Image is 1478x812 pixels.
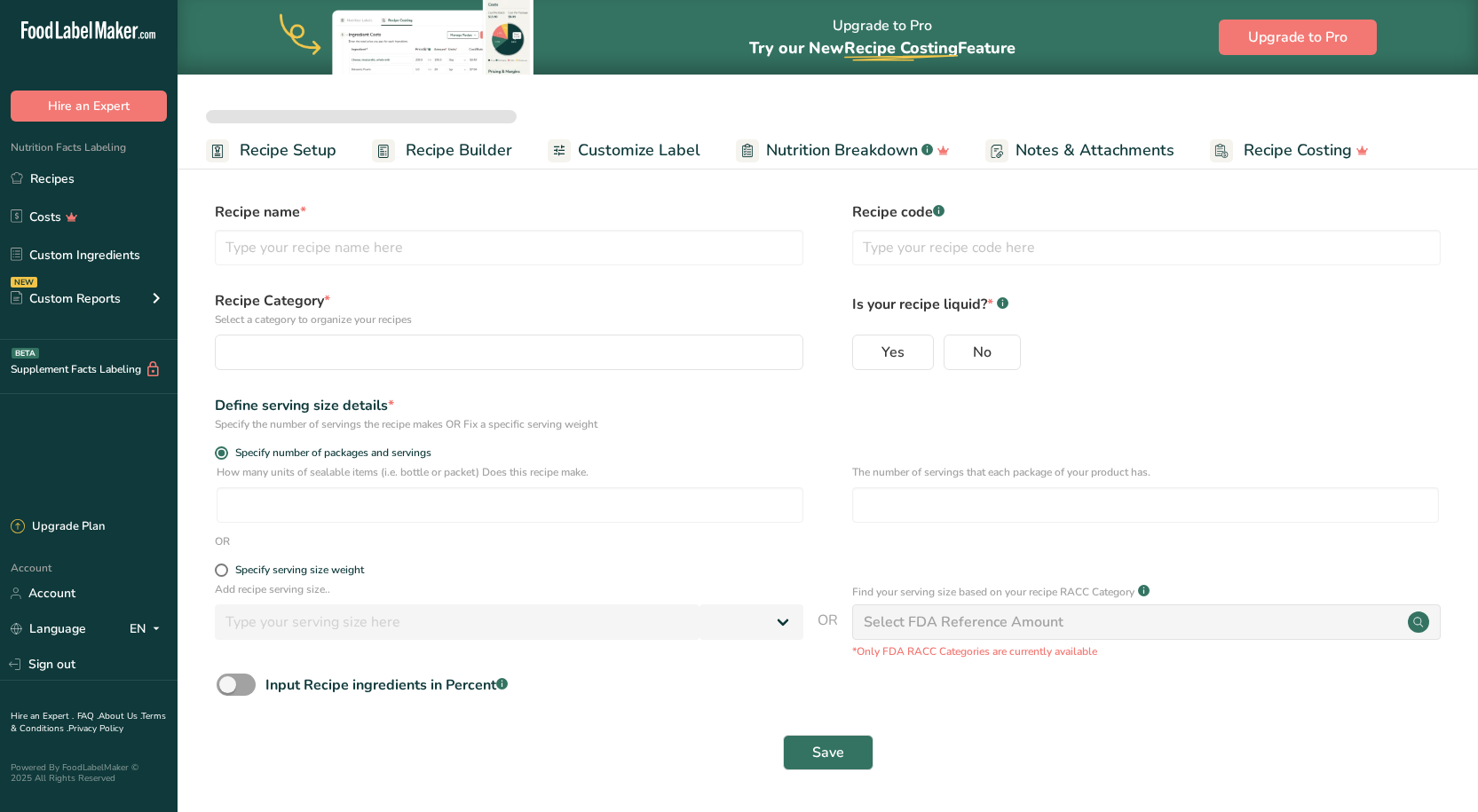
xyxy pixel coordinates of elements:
a: Nutrition Breakdown [736,130,950,170]
input: Type your serving size here [215,604,699,640]
a: About Us . [99,710,141,722]
input: Type your recipe code here [852,230,1441,265]
a: FAQ . [77,710,99,722]
span: No [973,343,992,361]
div: Define serving size details [215,395,803,416]
div: Input Recipe ingredients in Percent [265,674,508,696]
div: Upgrade to Pro [749,1,1016,75]
span: Save [812,742,844,763]
div: NEW [11,277,37,288]
label: Recipe code [852,201,1441,223]
a: Terms & Conditions . [11,710,166,735]
a: Recipe Setup [206,130,336,170]
a: Customize Label [548,130,700,170]
a: Recipe Costing [1210,130,1369,170]
span: Specify number of packages and servings [228,446,431,460]
div: BETA [12,348,39,359]
span: Nutrition Breakdown [766,138,918,162]
div: OR [215,533,230,549]
p: Add recipe serving size.. [215,581,803,597]
span: Recipe Costing [1244,138,1352,162]
span: Recipe Setup [240,138,336,162]
button: Hire an Expert [11,91,167,122]
a: Language [11,613,86,644]
div: Upgrade Plan [11,518,105,536]
a: Privacy Policy [68,722,123,735]
span: Recipe Costing [844,37,958,59]
p: Select a category to organize your recipes [215,311,803,327]
span: Customize Label [578,138,700,162]
input: Type your recipe name here [215,230,803,265]
div: Custom Reports [11,289,121,308]
div: Specify the number of servings the recipe makes OR Fix a specific serving weight [215,416,803,432]
div: EN [130,619,167,640]
a: Recipe Builder [372,130,512,170]
a: Hire an Expert . [11,710,74,722]
div: Select FDA Reference Amount [864,611,1063,633]
span: Yes [881,343,905,361]
label: Recipe name [215,201,803,223]
p: How many units of sealable items (i.e. bottle or packet) Does this recipe make. [217,464,803,480]
p: The number of servings that each package of your product has. [852,464,1439,480]
span: OR [818,610,838,659]
p: Find your serving size based on your recipe RACC Category [852,584,1134,600]
button: Upgrade to Pro [1219,20,1377,55]
span: Notes & Attachments [1016,138,1174,162]
span: Recipe Builder [406,138,512,162]
p: Is your recipe liquid? [852,290,1441,315]
div: Specify serving size weight [235,564,364,577]
span: Upgrade to Pro [1248,27,1348,48]
div: Powered By FoodLabelMaker © 2025 All Rights Reserved [11,762,167,784]
button: Save [783,735,873,770]
label: Recipe Category [215,290,803,327]
p: *Only FDA RACC Categories are currently available [852,643,1441,659]
a: Notes & Attachments [985,130,1174,170]
span: Try our New Feature [749,37,1016,59]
